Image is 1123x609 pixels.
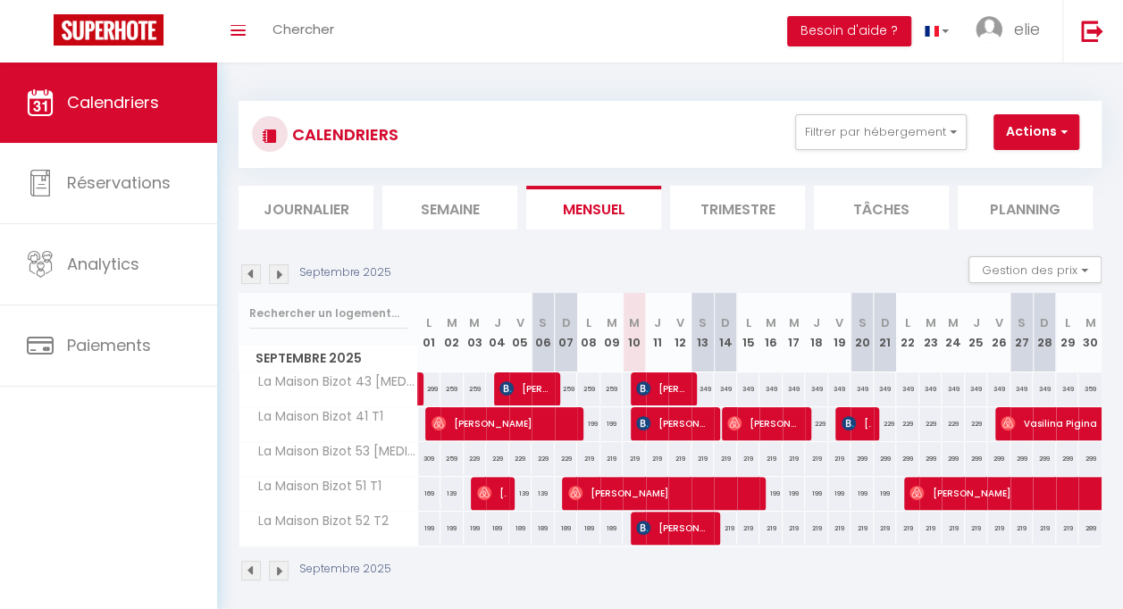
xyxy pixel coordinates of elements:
[1033,372,1056,405] div: 349
[759,293,783,372] th: 16
[577,442,600,475] div: 219
[828,372,851,405] div: 349
[745,314,750,331] abbr: L
[828,512,851,545] div: 219
[942,512,965,545] div: 219
[668,293,691,372] th: 12
[976,16,1002,43] img: ...
[987,372,1010,405] div: 349
[509,293,532,372] th: 05
[486,293,509,372] th: 04
[1078,512,1102,545] div: 289
[874,512,897,545] div: 219
[418,442,441,475] div: 309
[1056,293,1079,372] th: 29
[242,372,421,392] span: La Maison Bizot 43 [MEDICAL_DATA]
[1033,442,1056,475] div: 299
[646,442,669,475] div: 219
[759,512,783,545] div: 219
[1065,314,1070,331] abbr: L
[299,264,391,281] p: Septembre 2025
[418,477,441,510] div: 169
[965,442,988,475] div: 299
[691,293,715,372] th: 13
[727,406,801,440] span: [PERSON_NAME]
[532,442,555,475] div: 229
[942,407,965,440] div: 229
[851,477,874,510] div: 199
[919,512,943,545] div: 219
[532,477,555,510] div: 139
[440,293,464,372] th: 02
[805,293,828,372] th: 18
[859,314,867,331] abbr: S
[699,314,707,331] abbr: S
[896,407,919,440] div: 229
[432,406,573,440] span: [PERSON_NAME]
[464,293,487,372] th: 03
[555,442,578,475] div: 229
[1018,314,1026,331] abbr: S
[965,372,988,405] div: 349
[896,512,919,545] div: 219
[577,293,600,372] th: 08
[469,314,480,331] abbr: M
[1010,442,1034,475] div: 299
[532,293,555,372] th: 06
[67,253,139,275] span: Analytics
[965,407,988,440] div: 229
[382,186,517,229] li: Semaine
[600,512,624,545] div: 189
[477,476,507,510] span: [DEMOGRAPHIC_DATA]-[PERSON_NAME]
[1033,512,1056,545] div: 219
[1010,512,1034,545] div: 219
[691,442,715,475] div: 219
[447,314,457,331] abbr: M
[805,372,828,405] div: 349
[805,407,828,440] div: 229
[464,372,487,405] div: 259
[67,334,151,356] span: Paiements
[851,442,874,475] div: 299
[714,372,737,405] div: 349
[919,293,943,372] th: 23
[600,442,624,475] div: 219
[629,314,640,331] abbr: M
[600,407,624,440] div: 199
[1081,20,1103,42] img: logout
[851,293,874,372] th: 20
[766,314,776,331] abbr: M
[67,91,159,113] span: Calendriers
[714,512,737,545] div: 219
[987,293,1010,372] th: 26
[851,372,874,405] div: 349
[486,442,509,475] div: 229
[532,512,555,545] div: 189
[1040,314,1049,331] abbr: D
[1078,372,1102,405] div: 359
[783,477,806,510] div: 199
[1014,18,1040,40] span: elie
[919,442,943,475] div: 299
[668,442,691,475] div: 219
[516,314,524,331] abbr: V
[418,512,441,545] div: 199
[675,314,683,331] abbr: V
[965,293,988,372] th: 25
[239,186,373,229] li: Journalier
[805,442,828,475] div: 219
[783,442,806,475] div: 219
[54,14,163,46] img: Super Booking
[636,511,710,545] span: [PERSON_NAME]
[561,314,570,331] abbr: D
[942,442,965,475] div: 299
[577,407,600,440] div: 199
[759,477,783,510] div: 199
[714,442,737,475] div: 219
[636,371,688,405] span: [PERSON_NAME]
[721,314,730,331] abbr: D
[242,512,393,531] span: La Maison Bizot 52 T2
[636,406,710,440] span: [PERSON_NAME]
[881,314,890,331] abbr: D
[787,16,911,46] button: Besoin d'aide ?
